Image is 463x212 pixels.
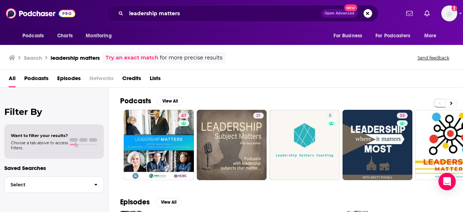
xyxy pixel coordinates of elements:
[438,173,456,190] div: Open Intercom Messenger
[197,110,267,180] a: 21
[181,112,186,120] span: 47
[150,72,161,87] a: Lists
[375,31,410,41] span: For Podcasters
[120,96,151,105] h2: Podcasts
[156,198,182,207] button: View All
[17,29,53,43] button: open menu
[253,113,264,119] a: 21
[81,29,121,43] button: open menu
[24,72,48,87] a: Podcasts
[24,54,42,61] h3: Search
[328,29,371,43] button: open menu
[57,31,73,41] span: Charts
[441,5,457,21] span: Logged in as megcassidy
[160,54,222,62] span: for more precise results
[51,54,100,61] h3: leadership matters
[421,7,433,20] a: Show notifications dropdown
[371,29,421,43] button: open menu
[256,112,261,120] span: 21
[120,96,183,105] a: PodcastsView All
[178,113,189,119] a: 47
[321,9,358,18] button: Open AdvancedNew
[106,54,158,62] a: Try an exact match
[9,72,16,87] a: All
[120,198,182,207] a: EpisodesView All
[451,5,457,11] svg: Add a profile image
[441,5,457,21] button: Show profile menu
[344,4,357,11] span: New
[22,31,44,41] span: Podcasts
[326,113,334,119] a: 5
[4,176,104,193] button: Select
[57,72,81,87] a: Episodes
[334,31,362,41] span: For Business
[343,110,413,180] a: 33
[403,7,416,20] a: Show notifications dropdown
[11,140,68,150] span: Choose a tab above to access filters.
[89,72,114,87] span: Networks
[122,72,141,87] a: Credits
[126,8,321,19] input: Search podcasts, credits, & more...
[415,55,451,61] button: Send feedback
[397,113,408,119] a: 33
[329,112,331,120] span: 5
[52,29,77,43] a: Charts
[400,112,405,120] span: 33
[269,110,340,180] a: 5
[124,110,194,180] a: 47
[441,5,457,21] img: User Profile
[419,29,446,43] button: open menu
[5,182,88,187] span: Select
[324,12,354,15] span: Open Advanced
[424,31,437,41] span: More
[4,107,104,117] h2: Filter By
[106,5,378,22] div: Search podcasts, credits, & more...
[11,133,68,138] span: Want to filter your results?
[6,7,75,20] img: Podchaser - Follow, Share and Rate Podcasts
[4,165,104,171] p: Saved Searches
[157,97,183,105] button: View All
[120,198,150,207] h2: Episodes
[86,31,111,41] span: Monitoring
